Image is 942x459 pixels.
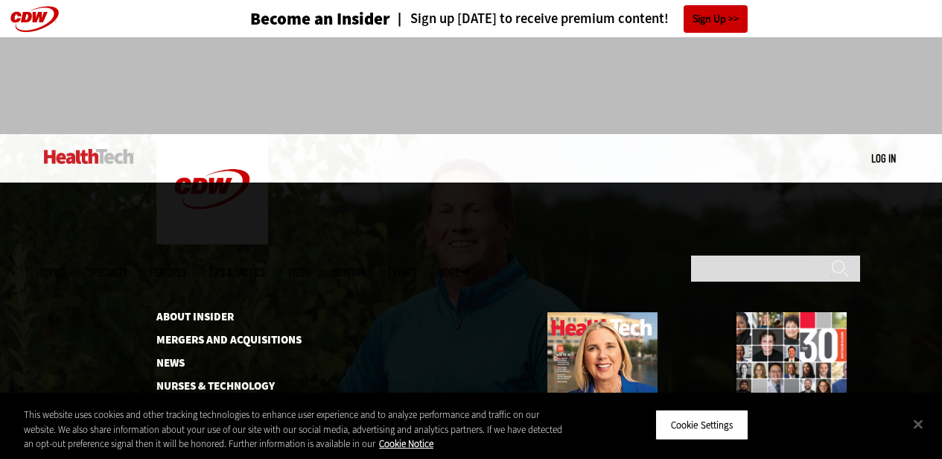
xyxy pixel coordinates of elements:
img: collage of influencers [736,311,847,396]
div: This website uses cookies and other tracking technologies to enhance user experience and to analy... [24,408,565,452]
a: Mergers and Acquisitions [156,335,309,346]
img: Summer 2025 cover [547,311,658,396]
div: User menu [871,151,896,166]
a: News [156,358,309,369]
a: Become an Insider [194,10,390,28]
button: Cookie Settings [655,409,748,440]
iframe: advertisement [200,52,742,119]
a: Sign up [DATE] to receive premium content! [390,12,669,26]
a: Log in [871,151,896,165]
img: Home [156,134,268,244]
h3: Become an Insider [250,10,390,28]
a: Sign Up [684,5,748,33]
button: Close [902,408,935,440]
img: Home [44,149,134,164]
a: More information about your privacy [379,437,433,450]
a: Nurses & Technology [156,381,309,392]
a: About Insider [156,311,309,323]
